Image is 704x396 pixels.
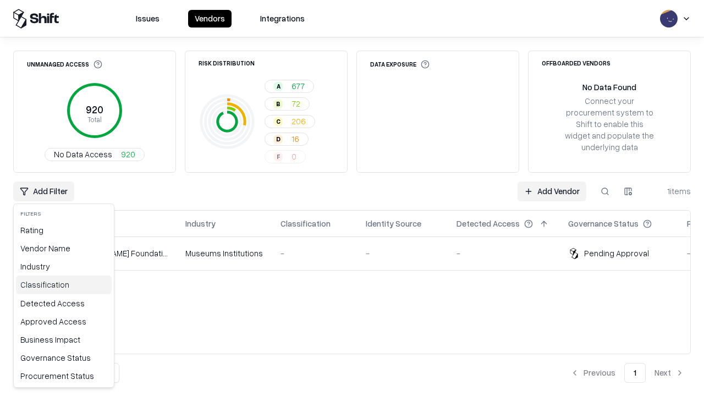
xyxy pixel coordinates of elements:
[16,221,112,239] div: Rating
[16,276,112,294] div: Classification
[16,257,112,276] div: Industry
[16,239,112,257] div: Vendor Name
[16,294,112,312] div: Detected Access
[16,349,112,367] div: Governance Status
[13,204,114,388] div: Add Filter
[16,312,112,331] div: Approved Access
[16,367,112,385] div: Procurement Status
[16,206,112,221] div: Filters
[16,331,112,349] div: Business Impact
